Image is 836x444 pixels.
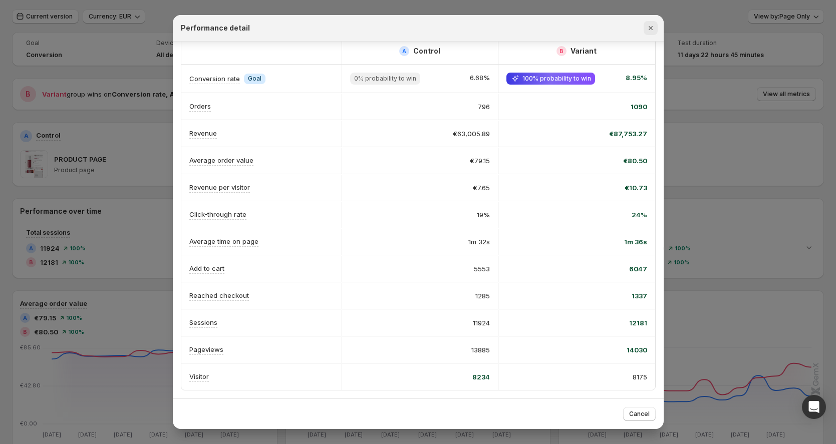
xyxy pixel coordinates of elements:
span: 8234 [472,372,490,382]
span: 100% probability to win [522,75,591,83]
span: €87,753.27 [609,129,647,139]
span: €79.15 [470,156,490,166]
button: Close [644,21,658,35]
p: Add to cart [189,263,224,273]
span: 19% [477,210,490,220]
h2: Performance detail [181,23,250,33]
h2: A [402,48,406,54]
span: Cancel [629,410,650,418]
span: 13885 [471,345,490,355]
p: Average time on page [189,236,258,246]
span: 1090 [631,102,647,112]
span: 0% probability to win [354,75,416,83]
span: 8175 [633,372,647,382]
p: Orders [189,101,211,111]
p: Reached checkout [189,290,249,300]
span: 1m 36s [624,237,647,247]
span: 1m 32s [468,237,490,247]
p: Pageviews [189,344,223,354]
span: €63,005.89 [453,129,490,139]
span: 6047 [629,264,647,274]
span: 6.68% [470,73,490,85]
p: Click-through rate [189,209,246,219]
p: Revenue per visitor [189,182,250,192]
h2: Variant [571,46,597,56]
span: 5553 [474,264,490,274]
span: 1285 [475,291,490,301]
button: Cancel [623,407,656,421]
span: 1337 [632,291,647,301]
p: Revenue [189,128,217,138]
span: €10.73 [625,183,647,193]
span: Goal [248,75,261,83]
span: 24% [632,210,647,220]
span: 14030 [627,345,647,355]
p: Average order value [189,155,253,165]
h2: B [560,48,564,54]
span: 8.95% [626,73,647,85]
div: Open Intercom Messenger [802,395,826,419]
span: 796 [478,102,490,112]
h2: Control [413,46,440,56]
span: 11924 [473,318,490,328]
span: 12181 [629,318,647,328]
p: Sessions [189,317,217,327]
p: Conversion rate [189,74,240,84]
p: Visitor [189,371,209,381]
span: €7.65 [473,183,490,193]
span: €80.50 [623,156,647,166]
